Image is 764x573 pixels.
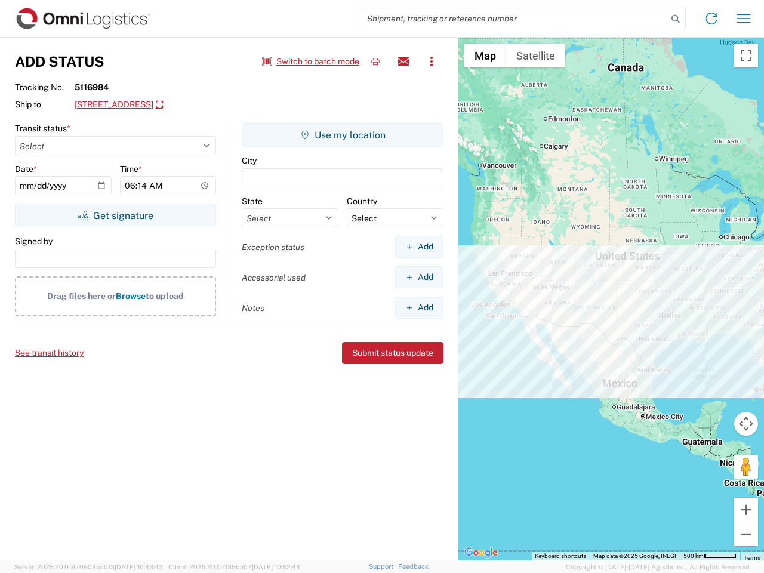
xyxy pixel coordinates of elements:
a: Terms [744,554,760,561]
button: Show street map [464,44,506,67]
a: Feedback [398,563,429,570]
button: Show satellite imagery [506,44,565,67]
button: Switch to batch mode [262,52,359,72]
button: Zoom out [734,522,758,546]
button: Keyboard shortcuts [535,552,586,560]
span: Map data ©2025 Google, INEGI [593,553,676,559]
button: Zoom in [734,498,758,522]
label: Accessorial used [242,272,306,283]
span: Copyright © [DATE]-[DATE] Agistix Inc., All Rights Reserved [566,562,750,572]
input: Shipment, tracking or reference number [358,7,667,30]
button: See transit history [15,343,84,363]
span: Server: 2025.20.0-970904bc0f3 [14,563,163,571]
button: Get signature [15,204,216,227]
span: Browse [116,291,146,301]
label: Exception status [242,242,304,252]
button: Map camera controls [734,412,758,436]
span: 500 km [683,553,704,559]
a: Open this area in Google Maps (opens a new window) [461,545,501,560]
label: Transit status [15,123,70,134]
button: Map Scale: 500 km per 51 pixels [680,552,740,560]
button: Add [395,236,443,258]
button: Use my location [242,123,443,147]
button: Submit status update [342,342,443,364]
button: Toggle fullscreen view [734,44,758,67]
span: Tracking No. [15,82,75,93]
button: Drag Pegman onto the map to open Street View [734,455,758,479]
label: Country [347,196,377,207]
strong: 5116984 [75,82,109,93]
span: [DATE] 10:52:44 [252,563,300,571]
button: Add [395,266,443,288]
label: Date [15,164,37,174]
label: Time [120,164,142,174]
img: Google [461,545,501,560]
span: Ship to [15,99,75,110]
a: [STREET_ADDRESS] [75,95,163,115]
span: to upload [146,291,184,301]
span: [DATE] 10:43:43 [115,563,163,571]
span: Client: 2025.20.0-035ba07 [168,563,300,571]
label: State [242,196,263,207]
span: Drag files here or [47,291,116,301]
h3: Add Status [15,53,104,70]
label: Signed by [15,236,53,247]
a: Support [369,563,399,570]
label: Notes [242,303,264,313]
button: Add [395,297,443,319]
label: City [242,155,257,166]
